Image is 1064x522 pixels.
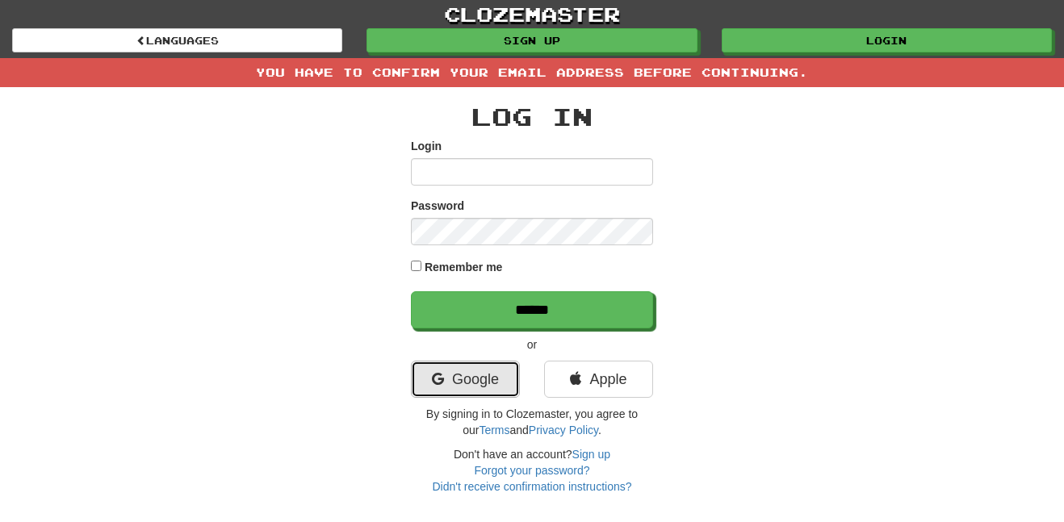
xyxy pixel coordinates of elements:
a: Privacy Policy [529,424,598,436]
div: Don't have an account? [411,446,653,495]
label: Login [411,138,442,154]
label: Remember me [425,259,503,275]
a: Languages [12,28,342,52]
a: Terms [479,424,509,436]
a: Apple [544,361,653,398]
a: Google [411,361,520,398]
h2: Log In [411,103,653,130]
a: Sign up [367,28,697,52]
p: By signing in to Clozemaster, you agree to our and . [411,406,653,438]
a: Didn't receive confirmation instructions? [432,480,631,493]
a: Sign up [572,448,610,461]
p: or [411,336,653,353]
a: Login [722,28,1052,52]
a: Forgot your password? [474,464,589,477]
label: Password [411,198,464,214]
